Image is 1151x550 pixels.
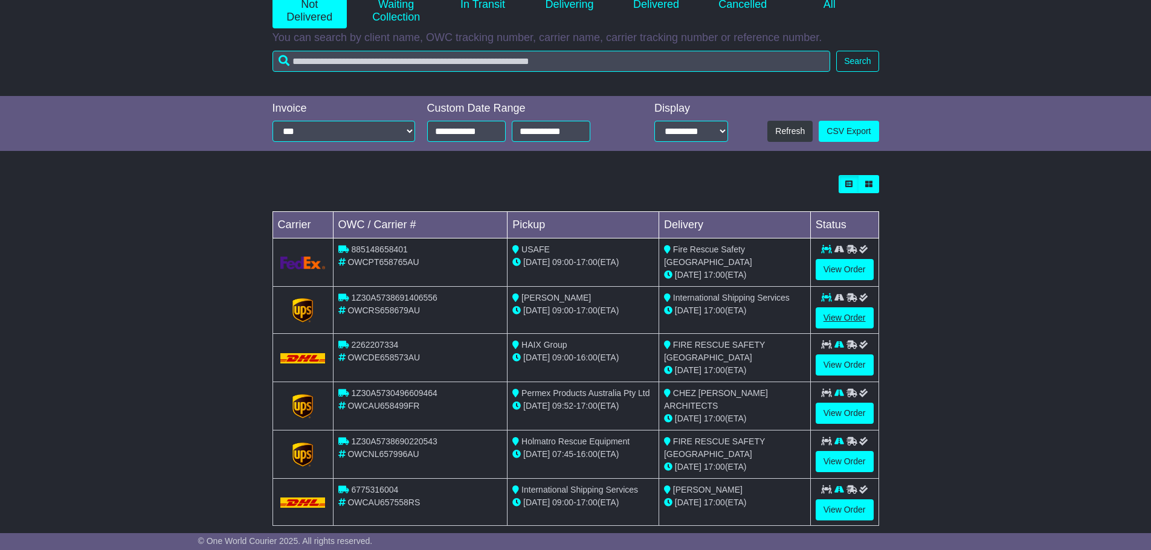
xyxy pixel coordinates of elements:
[552,401,573,411] span: 09:52
[664,436,765,459] span: FIRE RESCUE SAFETY [GEOGRAPHIC_DATA]
[280,497,326,507] img: DHL.png
[552,497,573,507] span: 09:00
[333,212,508,238] td: OWC / Carrier #
[664,269,805,281] div: (ETA)
[673,293,790,302] span: International Shipping Services
[704,414,725,423] span: 17:00
[523,449,550,459] span: [DATE]
[512,448,654,461] div: - (ETA)
[272,212,333,238] td: Carrier
[552,353,573,362] span: 09:00
[810,212,879,238] td: Status
[836,51,879,72] button: Search
[351,388,437,398] span: 1Z30A5730496609464
[664,304,805,317] div: (ETA)
[664,496,805,509] div: (ETA)
[576,497,598,507] span: 17:00
[704,497,725,507] span: 17:00
[512,496,654,509] div: - (ETA)
[664,245,752,267] span: Fire Rescue Safety [GEOGRAPHIC_DATA]
[351,245,407,254] span: 885148658401
[292,443,313,467] img: GetCarrierServiceLogo
[576,353,598,362] span: 16:00
[664,388,768,411] span: CHEZ [PERSON_NAME] ARCHITECTS
[272,31,879,45] p: You can search by client name, OWC tracking number, carrier name, carrier tracking number or refe...
[523,305,550,315] span: [DATE]
[664,340,765,362] span: FIRE RESCUE SAFETY [GEOGRAPHIC_DATA]
[523,497,550,507] span: [DATE]
[347,449,419,459] span: OWCNL657996AU
[816,259,874,280] a: View Order
[576,401,598,411] span: 17:00
[552,257,573,267] span: 09:00
[675,365,701,375] span: [DATE]
[521,293,591,302] span: [PERSON_NAME]
[675,270,701,280] span: [DATE]
[292,298,313,322] img: GetCarrierServiceLogo
[675,462,701,472] span: [DATE]
[508,212,659,238] td: Pickup
[521,340,567,350] span: HAIX Group
[521,485,638,494] span: International Shipping Services
[512,400,654,412] div: - (ETA)
[351,485,398,494] span: 6775316004
[664,364,805,377] div: (ETA)
[675,305,701,315] span: [DATE]
[704,270,725,280] span: 17:00
[292,394,313,418] img: GetCarrierServiceLogo
[675,414,701,423] span: [DATE]
[347,353,420,362] span: OWCDE658573AU
[351,293,437,302] span: 1Z30A5738691406556
[280,257,326,269] img: GetCarrierServiceLogo
[347,257,419,267] span: OWCPT658765AU
[351,340,398,350] span: 2262207334
[552,305,573,315] span: 09:00
[664,412,805,425] div: (ETA)
[280,353,326,363] img: DHL.png
[819,121,879,142] a: CSV Export
[347,497,420,507] span: OWCAU657558RS
[664,461,805,473] div: (ETA)
[198,536,373,546] span: © One World Courier 2025. All rights reserved.
[675,497,701,507] span: [DATE]
[816,451,874,472] a: View Order
[521,245,550,254] span: USAFE
[576,305,598,315] span: 17:00
[704,365,725,375] span: 17:00
[521,436,630,446] span: Holmatro Rescue Equipment
[816,403,874,424] a: View Order
[767,121,813,142] button: Refresh
[816,499,874,520] a: View Order
[816,354,874,376] a: View Order
[521,388,650,398] span: Permex Products Australia Pty Ltd
[351,436,437,446] span: 1Z30A5738690220543
[523,401,550,411] span: [DATE]
[816,307,874,328] a: View Order
[659,212,810,238] td: Delivery
[576,449,598,459] span: 16:00
[704,462,725,472] span: 17:00
[347,401,419,411] span: OWCAU658499FR
[347,305,420,315] span: OWCRS658679AU
[704,305,725,315] span: 17:00
[512,351,654,364] div: - (ETA)
[673,485,743,494] span: [PERSON_NAME]
[427,102,621,115] div: Custom Date Range
[523,353,550,362] span: [DATE]
[272,102,415,115] div: Invoice
[512,256,654,269] div: - (ETA)
[654,102,728,115] div: Display
[552,449,573,459] span: 07:45
[512,304,654,317] div: - (ETA)
[523,257,550,267] span: [DATE]
[576,257,598,267] span: 17:00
